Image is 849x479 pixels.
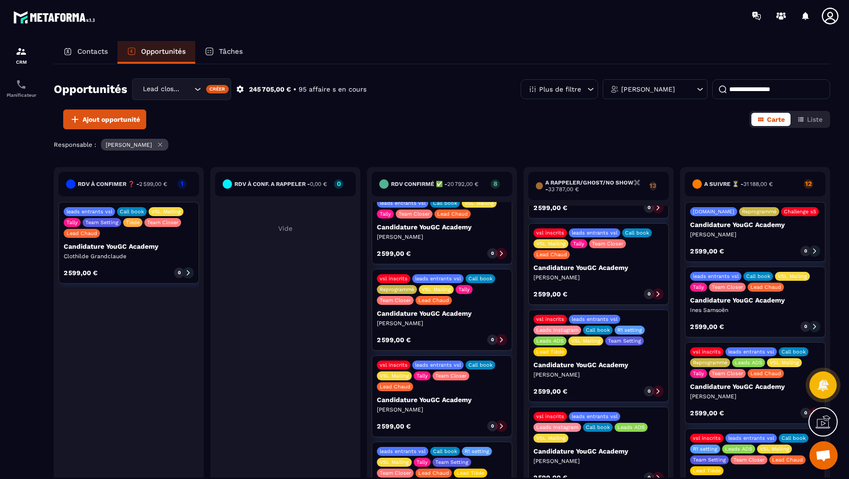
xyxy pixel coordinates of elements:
img: scheduler [16,79,27,90]
p: 2 599,00 € [690,410,724,416]
p: Team Closer [592,241,623,247]
p: [PERSON_NAME] [690,231,820,238]
p: Vide [215,225,356,232]
p: Lead Chaud [67,230,97,236]
p: Call book [782,349,806,355]
p: 8 [491,180,500,187]
p: 0 [491,336,494,343]
p: Lead Chaud [772,457,803,463]
p: vsl inscrits [536,230,564,236]
p: leads entrants vsl [572,316,617,322]
p: Team Closer [712,284,743,290]
p: leads entrants vsl [67,209,112,215]
p: 2 599,00 € [533,388,567,395]
input: Search for option [183,84,192,94]
h6: Rdv confirmé ✅ - [391,181,478,187]
p: 0 [804,323,807,330]
p: Ines Samsoën [690,306,820,314]
p: 1 [177,180,187,187]
p: Call book [433,448,457,454]
p: 0 [804,410,807,416]
h2: Opportunités [54,80,127,99]
p: Leads Instagram [536,424,578,430]
a: schedulerschedulerPlanificateur [2,72,40,105]
p: Candidature YouGC Academy [533,447,664,455]
p: VSL Mailing [778,273,807,279]
p: leads entrants vsl [572,413,617,420]
p: Lead Chaud [536,252,567,258]
p: Lead Chaud [750,284,781,290]
h6: A SUIVRE ⏳ - [704,181,773,187]
p: Lead Chaud [750,370,781,377]
p: Candidature YouGC Academy [377,310,507,317]
div: Ouvrir le chat [809,441,838,470]
p: vsl inscrits [693,435,721,441]
span: 20 792,00 € [447,181,478,187]
p: Plus de filtre [539,86,581,92]
p: Clothilde Grandclaude [64,252,194,260]
p: Candidature YouGC Academy [377,396,507,403]
div: Créer [206,85,229,93]
img: formation [16,46,27,57]
p: Tâches [219,47,243,56]
p: 2 599,00 € [377,423,411,429]
p: Candidature YouGC Academy [377,223,507,231]
p: 2 599,00 € [64,269,98,276]
p: 2 599,00 € [690,323,724,330]
p: [PERSON_NAME] [690,393,820,400]
p: vsl inscrits [693,349,721,355]
p: 2 599,00 € [377,250,411,257]
p: Candidature YouGC Academy [533,361,664,369]
p: Tally [693,284,704,290]
p: VSL Mailing [760,446,789,452]
p: 0 [491,250,494,257]
span: Liste [807,116,823,123]
span: 31 188,00 € [743,181,773,187]
p: Reprogrammé [742,209,776,215]
p: Team Setting [608,338,641,344]
p: [PERSON_NAME] [533,371,664,378]
p: 0 [648,388,650,395]
a: formationformationCRM [2,39,40,72]
p: Call book [746,273,770,279]
p: vsl inscrits [380,276,408,282]
p: 0 [648,204,650,211]
p: VSL Mailing [571,338,600,344]
p: [PERSON_NAME] [106,142,152,148]
p: Leads ADS [725,446,752,452]
p: Lead Tiède [536,349,564,355]
p: Reprogrammé [693,360,727,366]
p: 2 599,00 € [377,336,411,343]
p: Leads ADS [617,424,645,430]
p: VSL Mailing [465,200,494,206]
p: Leads Instagram [536,327,578,333]
p: Tally [573,241,584,247]
p: Call book [120,209,144,215]
p: VSL Mailing [380,459,409,465]
p: 0 [804,248,807,254]
p: 2 599,00 € [533,204,567,211]
p: 95 affaire s en cours [299,85,366,94]
p: [DOMAIN_NAME] [693,209,734,215]
span: 2 599,00 € [139,181,167,187]
p: [PERSON_NAME] [533,274,664,281]
p: leads entrants vsl [415,362,461,368]
p: Responsable : [54,141,96,148]
span: 33 787,00 € [548,186,579,193]
p: Call book [433,200,457,206]
p: 2 599,00 € [533,291,567,297]
p: 2 599,00 € [690,248,724,254]
span: Ajout opportunité [83,115,140,124]
p: Leads ADS [536,338,564,344]
p: R1 setting [693,446,717,452]
p: CRM [2,59,40,65]
p: Team Closer [147,219,178,226]
p: VSL Mailing [151,209,181,215]
a: Opportunités [117,41,195,64]
p: Team Closer [435,373,466,379]
p: Candidature YouGC Academy [690,383,820,390]
p: Lead Chaud [437,211,468,217]
p: R1 setting [617,327,642,333]
h6: RDV à conf. A RAPPELER - [234,181,327,187]
a: Contacts [54,41,117,64]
